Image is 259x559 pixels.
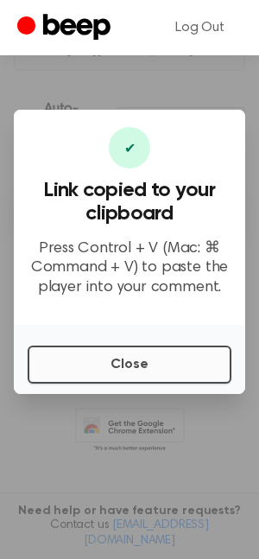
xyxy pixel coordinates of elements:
[158,7,242,48] a: Log Out
[28,239,231,298] p: Press Control + V (Mac: ⌘ Command + V) to paste the player into your comment.
[109,127,150,168] div: ✔
[17,11,115,45] a: Beep
[28,179,231,226] h3: Link copied to your clipboard
[28,346,231,384] button: Close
